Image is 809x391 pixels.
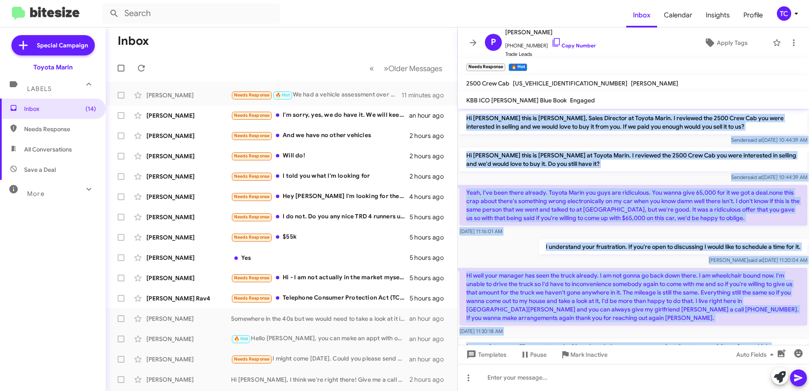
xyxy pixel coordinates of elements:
input: Search [102,3,280,24]
span: All Conversations [24,145,72,154]
span: (14) [85,105,96,113]
span: Needs Response [234,153,270,159]
span: Templates [465,347,506,362]
span: 2500 Crew Cab [466,80,509,87]
span: Needs Response [234,113,270,118]
div: Will do! [231,151,410,161]
div: [PERSON_NAME] [146,132,231,140]
span: [DATE] 11:16:01 AM [460,228,502,234]
div: an hour ago [409,355,451,363]
button: Previous [364,60,379,77]
span: Needs Response [234,214,270,220]
div: an hour ago [409,111,451,120]
div: [PERSON_NAME] [146,152,231,160]
span: « [369,63,374,74]
span: Needs Response [234,356,270,362]
div: 5 hours ago [410,213,451,221]
span: Apply Tags [717,35,748,50]
div: [PERSON_NAME] [146,213,231,221]
div: $55k [231,232,410,242]
span: said at [748,137,762,143]
span: Auto Fields [736,347,777,362]
div: 5 hours ago [410,274,451,282]
p: Yeah, I've been there already. Toyota Marin you guys are ridiculous. You wanna give 65,000 for it... [460,185,807,226]
span: Needs Response [234,133,270,138]
span: Inbox [24,105,96,113]
p: I appreciate your willingness to work with us. I can help arrange a convenient time to come visit... [460,339,807,363]
div: [PERSON_NAME] [146,274,231,282]
button: Next [379,60,447,77]
span: Mark Inactive [570,347,608,362]
div: 5 hours ago [410,253,451,262]
div: 2 hours ago [410,152,451,160]
button: Pause [513,347,553,362]
div: I do not. Do you any nice TRD 4 runners under 50k? [231,212,410,222]
small: 🔥 Hot [509,63,527,71]
span: P [491,36,496,49]
button: Apply Tags [682,35,768,50]
span: [PERSON_NAME] [631,80,678,87]
span: Needs Response [234,295,270,301]
div: TC [777,6,791,21]
div: [PERSON_NAME] [146,91,231,99]
span: Engaged [570,96,595,104]
div: [PERSON_NAME] Rav4 [146,294,231,303]
span: More [27,190,44,198]
a: Calendar [657,3,699,28]
span: [PERSON_NAME] [DATE] 11:20:04 AM [709,257,807,263]
div: 2 hours ago [410,375,451,384]
span: Needs Response [24,125,96,133]
span: Labels [27,85,52,93]
button: TC [770,6,800,21]
p: Hi well your manager has seen the truck already. I am not gonna go back down there. I am wheelcha... [460,268,807,325]
div: 2 hours ago [410,132,451,140]
div: an hour ago [409,335,451,343]
div: Hello [PERSON_NAME], you can make an appt with our service department and let them know it's rega... [231,334,409,344]
div: [PERSON_NAME] [146,314,231,323]
a: Inbox [626,3,657,28]
div: I told you what I'm looking for [231,171,410,181]
div: 11 minutes ago [402,91,451,99]
div: [PERSON_NAME] [146,355,231,363]
span: Profile [737,3,770,28]
h1: Inbox [118,34,149,48]
p: I understand your frustration. If you're open to discussing I would like to schedule a time for it. [539,239,807,254]
span: » [384,63,388,74]
div: Hi [PERSON_NAME], I think we're right there! Give me a call when you're available [PHONE_NUMBER]. [231,375,410,384]
div: [PERSON_NAME] [146,111,231,120]
span: [PHONE_NUMBER] [505,37,596,50]
button: Templates [458,347,513,362]
span: Pause [530,347,547,362]
div: We had a vehicle assessment over six or [DATE] young [DEMOGRAPHIC_DATA] men and your manager did ... [231,90,402,100]
span: Special Campaign [37,41,88,50]
div: [PERSON_NAME] [146,375,231,384]
div: [PERSON_NAME] [146,172,231,181]
div: Toyota Marin [33,63,73,72]
span: Insights [699,3,737,28]
div: 4 hours ago [409,193,451,201]
span: Needs Response [234,92,270,98]
p: Hi [PERSON_NAME] this is [PERSON_NAME], Sales Director at Toyota Marin. I reviewed the 2500 Crew ... [460,110,807,134]
span: 🔥 Hot [234,336,248,341]
div: Somewhere in the 40s but we would need to take a look at it in person. It will only take 10 mins ... [231,314,409,323]
span: 🔥 Hot [275,92,290,98]
div: I'm sorry, yes, we do have it. We will keep it until we buy a 2026 plug-in hybrid. I am also look... [231,110,409,120]
small: Needs Response [466,63,505,71]
span: [US_VEHICLE_IDENTIFICATION_NUMBER] [513,80,627,87]
span: [PERSON_NAME] [505,27,596,37]
span: said at [748,174,762,180]
span: KBB ICO [PERSON_NAME] Blue Book [466,96,567,104]
div: Yes [231,253,410,262]
div: And we have no other vehicles [231,131,410,140]
span: Needs Response [234,194,270,199]
div: [PERSON_NAME] [146,335,231,343]
button: Auto Fields [729,347,784,362]
div: [PERSON_NAME] [146,193,231,201]
div: 5 hours ago [410,233,451,242]
div: an hour ago [409,314,451,323]
button: Mark Inactive [553,347,614,362]
div: [PERSON_NAME] [146,253,231,262]
div: I might come [DATE]. Could you please send me also the link of the car? I couldn't find it anymor... [231,354,409,364]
